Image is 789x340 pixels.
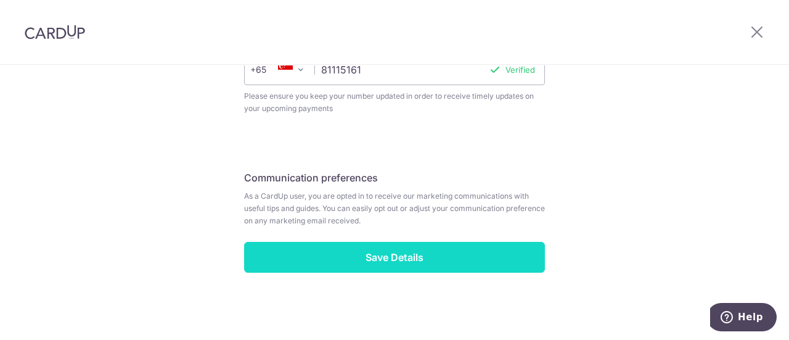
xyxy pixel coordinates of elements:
[254,62,284,77] span: +65
[710,303,777,334] iframe: Opens a widget where you can find more information
[244,242,545,273] input: Save Details
[244,90,545,115] span: Please ensure you keep your number updated in order to receive timely updates on your upcoming pa...
[250,62,284,77] span: +65
[244,190,545,227] span: As a CardUp user, you are opted in to receive our marketing communications with useful tips and g...
[25,25,85,39] img: CardUp
[244,170,545,185] h5: Communication preferences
